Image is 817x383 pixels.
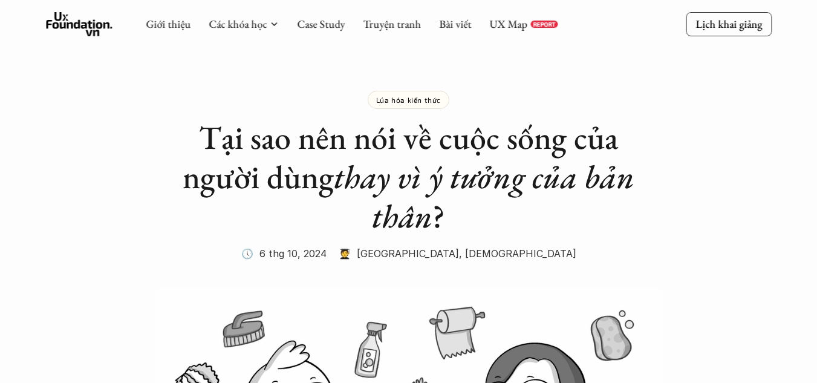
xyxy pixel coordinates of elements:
[297,17,345,31] a: Case Study
[376,96,441,104] p: Lúa hóa kiến thức
[533,21,555,28] p: REPORT
[146,17,190,31] a: Giới thiệu
[334,155,642,237] em: thay vì ý tưởng của bản thân
[339,244,459,263] p: 🧑‍🎓 [GEOGRAPHIC_DATA]
[241,244,327,263] p: 🕔 6 thg 10, 2024
[167,118,651,235] h1: Tại sao nên nói về cuộc sống của người dùng ?
[209,17,267,31] a: Các khóa học
[459,244,576,263] p: , [DEMOGRAPHIC_DATA]
[439,17,471,31] a: Bài viết
[530,21,558,28] a: REPORT
[695,17,762,31] p: Lịch khai giảng
[686,12,772,36] a: Lịch khai giảng
[489,17,527,31] a: UX Map
[363,17,421,31] a: Truyện tranh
